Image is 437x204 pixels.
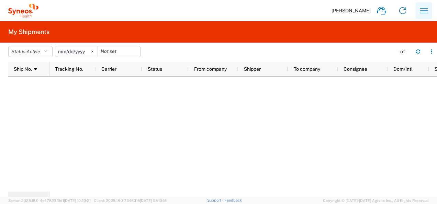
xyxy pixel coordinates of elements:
a: Support [207,198,224,202]
span: Dom/Intl [393,66,413,72]
span: Server: 2025.18.0-4e47823f9d1 [8,199,91,203]
span: Active [26,49,40,54]
span: Carrier [101,66,116,72]
span: To company [294,66,320,72]
span: From company [194,66,227,72]
span: [DATE] 10:23:21 [64,199,91,203]
input: Not set [55,46,98,57]
span: Shipper [244,66,261,72]
span: [PERSON_NAME] [332,8,371,14]
span: [DATE] 08:10:16 [140,199,167,203]
button: Status:Active [8,46,53,57]
input: Not set [98,46,140,57]
span: Client: 2025.18.0-7346316 [94,199,167,203]
a: Feedback [224,198,242,202]
span: Tracking No. [55,66,83,72]
span: Ship No. [14,66,32,72]
span: Consignee [344,66,367,72]
span: Copyright © [DATE]-[DATE] Agistix Inc., All Rights Reserved [323,197,429,204]
h2: My Shipments [8,28,49,36]
span: Status [148,66,162,72]
div: - of - [398,48,410,55]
